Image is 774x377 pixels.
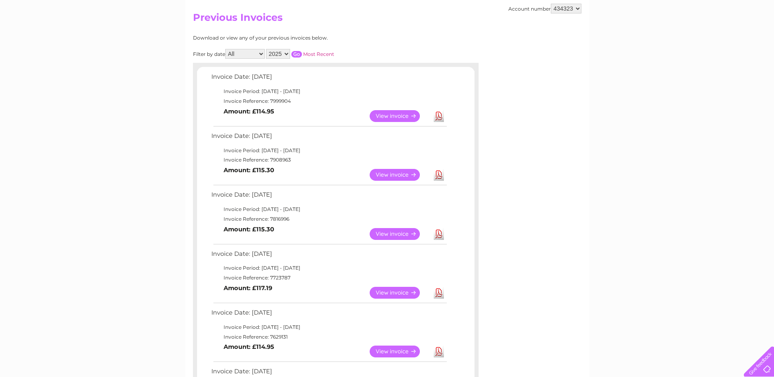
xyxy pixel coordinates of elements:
[370,228,430,240] a: View
[209,146,448,155] td: Invoice Period: [DATE] - [DATE]
[193,12,581,27] h2: Previous Invoices
[209,248,448,264] td: Invoice Date: [DATE]
[370,110,430,122] a: View
[620,4,676,14] a: 0333 014 3131
[434,287,444,299] a: Download
[630,35,646,41] a: Water
[193,35,407,41] div: Download or view any of your previous invoices below.
[209,71,448,86] td: Invoice Date: [DATE]
[209,273,448,283] td: Invoice Reference: 7723787
[674,35,698,41] a: Telecoms
[434,346,444,357] a: Download
[434,110,444,122] a: Download
[209,214,448,224] td: Invoice Reference: 7816996
[209,131,448,146] td: Invoice Date: [DATE]
[703,35,715,41] a: Blog
[747,35,766,41] a: Log out
[651,35,669,41] a: Energy
[434,169,444,181] a: Download
[27,21,69,46] img: logo.png
[209,189,448,204] td: Invoice Date: [DATE]
[209,96,448,106] td: Invoice Reference: 7999904
[434,228,444,240] a: Download
[209,86,448,96] td: Invoice Period: [DATE] - [DATE]
[209,204,448,214] td: Invoice Period: [DATE] - [DATE]
[209,307,448,322] td: Invoice Date: [DATE]
[195,4,580,40] div: Clear Business is a trading name of Verastar Limited (registered in [GEOGRAPHIC_DATA] No. 3667643...
[720,35,740,41] a: Contact
[370,169,430,181] a: View
[224,166,274,174] b: Amount: £115.30
[209,263,448,273] td: Invoice Period: [DATE] - [DATE]
[209,332,448,342] td: Invoice Reference: 7629131
[224,108,274,115] b: Amount: £114.95
[303,51,334,57] a: Most Recent
[209,322,448,332] td: Invoice Period: [DATE] - [DATE]
[224,343,274,350] b: Amount: £114.95
[209,155,448,165] td: Invoice Reference: 7908963
[508,4,581,13] div: Account number
[370,287,430,299] a: View
[370,346,430,357] a: View
[224,284,272,292] b: Amount: £117.19
[224,226,274,233] b: Amount: £115.30
[193,49,407,59] div: Filter by date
